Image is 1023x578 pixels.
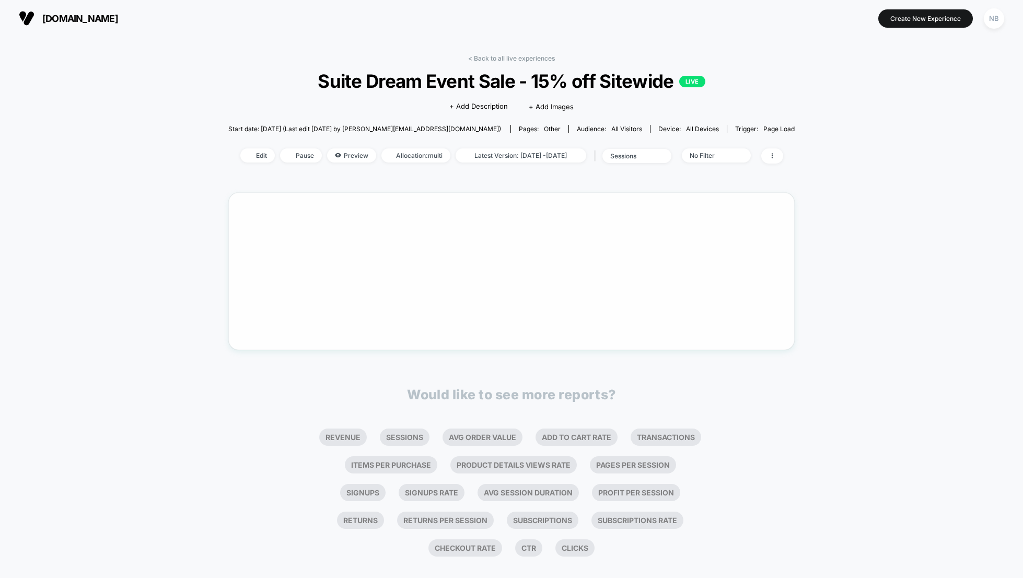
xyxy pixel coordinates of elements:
div: Pages: [519,125,561,133]
li: Returns [337,512,384,529]
li: Sessions [380,429,429,446]
p: LIVE [679,76,705,87]
span: other [544,125,561,133]
span: | [591,148,602,164]
span: All Visitors [611,125,642,133]
button: Create New Experience [878,9,973,28]
li: Pages Per Session [590,456,676,473]
span: Allocation: multi [381,148,450,163]
li: Items Per Purchase [345,456,437,473]
span: [DOMAIN_NAME] [42,13,118,24]
li: Avg Order Value [443,429,522,446]
p: Would like to see more reports? [407,387,616,402]
div: Audience: [577,125,642,133]
span: Suite Dream Event Sale - 15% off Sitewide [257,70,766,92]
span: Preview [327,148,376,163]
li: Ctr [515,539,542,557]
button: [DOMAIN_NAME] [16,10,121,27]
span: Latest Version: [DATE] - [DATE] [456,148,586,163]
li: Add To Cart Rate [536,429,618,446]
span: Pause [280,148,322,163]
a: < Back to all live experiences [468,54,555,62]
span: Start date: [DATE] (Last edit [DATE] by [PERSON_NAME][EMAIL_ADDRESS][DOMAIN_NAME]) [228,125,501,133]
li: Returns Per Session [397,512,494,529]
li: Checkout Rate [428,539,502,557]
li: Profit Per Session [592,484,680,501]
li: Subscriptions Rate [591,512,683,529]
div: Trigger: [735,125,795,133]
span: Device: [650,125,727,133]
div: sessions [610,152,652,160]
span: + Add Images [529,102,574,111]
li: Product Details Views Rate [450,456,577,473]
span: Edit [240,148,275,163]
span: all devices [686,125,719,133]
li: Subscriptions [507,512,578,529]
div: NB [984,8,1004,29]
li: Signups Rate [399,484,464,501]
span: Page Load [763,125,795,133]
li: Signups [340,484,386,501]
button: NB [981,8,1007,29]
div: No Filter [690,152,731,159]
li: Clicks [555,539,595,557]
img: Visually logo [19,10,34,26]
span: + Add Description [449,101,508,112]
li: Avg Session Duration [478,484,579,501]
li: Revenue [319,429,367,446]
li: Transactions [631,429,701,446]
